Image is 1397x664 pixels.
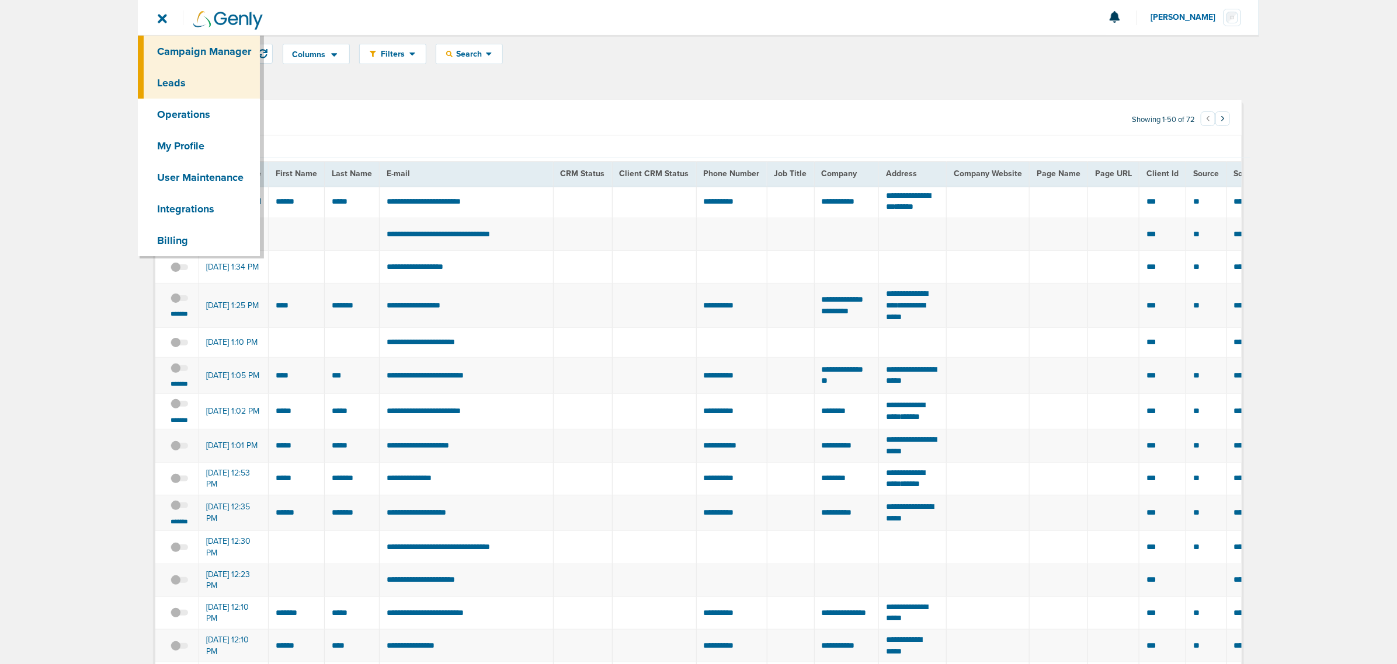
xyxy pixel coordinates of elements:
[332,169,372,179] span: Last Name
[199,251,269,284] td: [DATE] 1:34 PM
[199,429,269,462] td: [DATE] 1:01 PM
[1193,169,1219,179] span: Source
[138,99,260,130] a: Operations
[1201,113,1230,127] ul: Pagination
[1132,115,1195,125] span: Showing 1-50 of 72
[292,51,325,59] span: Columns
[199,596,269,629] td: [DATE] 12:10 PM
[199,358,269,394] td: [DATE] 1:05 PM
[199,629,269,662] td: [DATE] 12:10 PM
[138,225,260,256] a: Billing
[453,49,486,59] span: Search
[947,162,1030,186] th: Company Website
[814,162,879,186] th: Company
[199,462,269,495] td: [DATE] 12:53 PM
[561,169,605,179] span: CRM Status
[199,284,269,328] td: [DATE] 1:25 PM
[199,564,269,596] td: [DATE] 12:23 PM
[138,36,260,67] a: Campaign Manager
[138,162,260,193] a: User Maintenance
[704,169,760,179] span: Phone Number
[879,162,947,186] th: Address
[199,495,269,531] td: [DATE] 12:35 PM
[1095,169,1132,179] span: Page URL
[276,169,317,179] span: First Name
[767,162,814,186] th: Job Title
[1234,169,1310,179] span: Source Campaign Id
[1151,13,1224,22] span: [PERSON_NAME]
[1030,162,1088,186] th: Page Name
[376,49,409,59] span: Filters
[1146,169,1179,179] span: Client Id
[199,393,269,429] td: [DATE] 1:02 PM
[138,67,260,99] a: Leads
[193,11,263,30] img: Genly
[138,130,260,162] a: My Profile
[199,531,269,564] td: [DATE] 12:30 PM
[1215,111,1230,126] button: Go to next page
[612,162,696,186] th: Client CRM Status
[199,328,269,358] td: [DATE] 1:10 PM
[138,193,260,225] a: Integrations
[387,169,410,179] span: E-mail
